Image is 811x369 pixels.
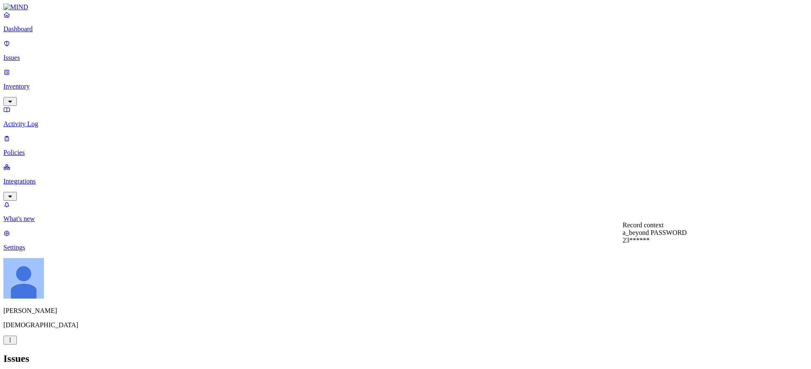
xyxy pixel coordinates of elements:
p: What's new [3,215,808,223]
p: Integrations [3,178,808,185]
p: Policies [3,149,808,156]
p: Dashboard [3,25,808,33]
img: MIND [3,3,28,11]
p: Inventory [3,83,808,90]
div: Record context [623,221,687,229]
p: Settings [3,244,808,251]
img: Ignacio Rodriguez Paez [3,258,44,299]
p: Activity Log [3,120,808,128]
p: Issues [3,54,808,62]
p: [PERSON_NAME] [3,307,808,315]
h2: Issues [3,353,808,364]
p: [DEMOGRAPHIC_DATA] [3,321,808,329]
